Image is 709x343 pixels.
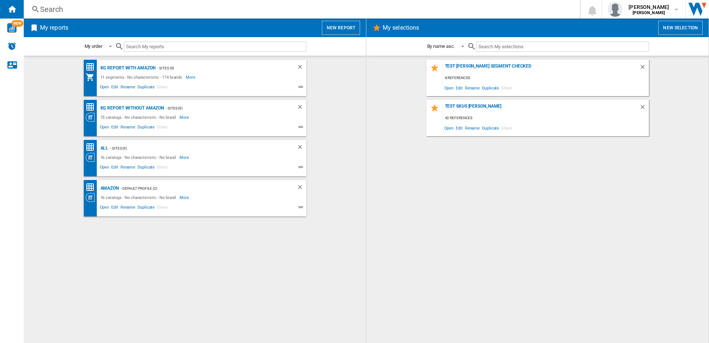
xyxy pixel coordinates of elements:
[427,43,455,49] div: By name asc.
[86,113,99,122] div: Category View
[297,63,306,73] div: Delete
[381,21,421,35] h2: My selections
[99,204,111,213] span: Open
[108,144,281,153] div: - sites (9)
[99,104,164,113] div: KG Report without Amazon
[99,84,111,92] span: Open
[179,193,190,202] span: More
[156,84,169,92] span: Share
[86,102,99,112] div: Price Matrix
[443,114,649,123] div: 42 references
[7,23,17,33] img: wise-card.svg
[639,63,649,73] div: Delete
[455,83,464,93] span: Edit
[119,164,136,173] span: Rename
[119,124,136,133] span: Rename
[476,42,649,52] input: Search My selections
[164,104,281,113] div: - sites (9)
[500,83,513,93] span: Share
[119,184,282,193] div: - Default profile (2)
[110,204,119,213] span: Edit
[136,164,156,173] span: Duplicate
[633,10,665,15] b: [PERSON_NAME]
[86,183,99,192] div: Price Matrix
[297,104,306,113] div: Delete
[443,123,455,133] span: Open
[99,164,111,173] span: Open
[481,123,500,133] span: Duplicate
[110,124,119,133] span: Edit
[99,153,180,162] div: 16 catalogs - No characteristic - No brand
[464,123,481,133] span: Rename
[156,204,169,213] span: Share
[99,113,180,122] div: 15 catalogs - No characteristic - No brand
[11,20,23,27] span: NEW
[443,83,455,93] span: Open
[464,83,481,93] span: Rename
[322,21,360,35] button: New report
[99,124,111,133] span: Open
[86,193,99,202] div: Category View
[443,63,639,73] div: test [PERSON_NAME] segment checked
[136,204,156,213] span: Duplicate
[156,164,169,173] span: Share
[99,144,109,153] div: ALL
[99,193,180,202] div: 16 catalogs - No characteristic - No brand
[443,73,649,83] div: 8 references
[155,63,281,73] div: - sites (9)
[7,42,16,50] img: alerts-logo.svg
[156,124,169,133] span: Share
[297,144,306,153] div: Delete
[110,164,119,173] span: Edit
[86,143,99,152] div: Price Matrix
[124,42,306,52] input: Search My reports
[110,84,119,92] span: Edit
[99,63,156,73] div: KG Report with Amazon
[99,73,186,82] div: 11 segments - No characteristic - 174 brands
[136,84,156,92] span: Duplicate
[629,3,669,11] span: [PERSON_NAME]
[179,153,190,162] span: More
[136,124,156,133] span: Duplicate
[500,123,513,133] span: Share
[179,113,190,122] span: More
[481,83,500,93] span: Duplicate
[658,21,703,35] button: New selection
[86,62,99,72] div: Price Matrix
[86,73,99,82] div: My Assortment
[443,104,639,114] div: test SKUs [PERSON_NAME]
[186,73,197,82] span: More
[455,123,464,133] span: Edit
[639,104,649,114] div: Delete
[40,4,561,14] div: Search
[608,2,623,17] img: profile.jpg
[119,84,136,92] span: Rename
[39,21,70,35] h2: My reports
[86,153,99,162] div: Category View
[119,204,136,213] span: Rename
[99,184,119,193] div: AMAZON
[297,184,306,193] div: Delete
[85,43,102,49] div: My order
